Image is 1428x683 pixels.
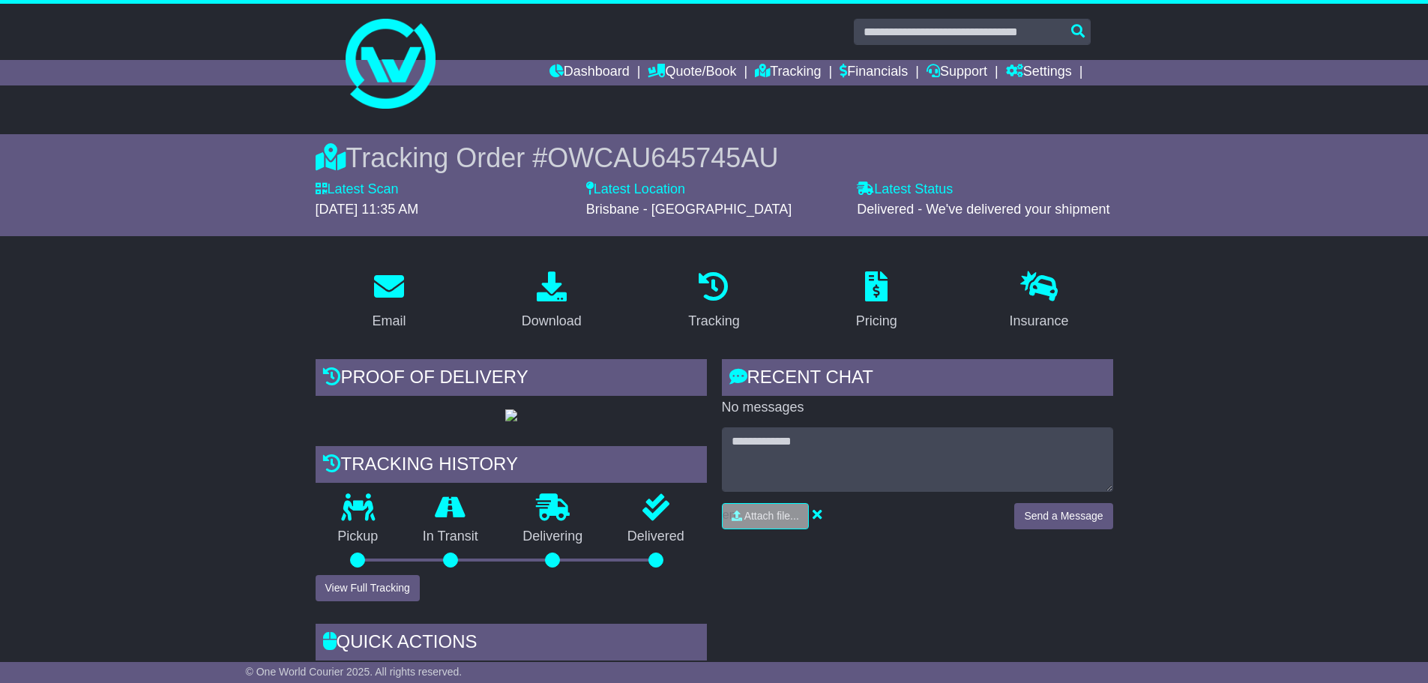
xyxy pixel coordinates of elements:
[512,266,591,337] a: Download
[755,60,821,85] a: Tracking
[316,202,419,217] span: [DATE] 11:35 AM
[362,266,415,337] a: Email
[722,359,1113,400] div: RECENT CHAT
[927,60,987,85] a: Support
[846,266,907,337] a: Pricing
[316,181,399,198] label: Latest Scan
[1006,60,1072,85] a: Settings
[549,60,630,85] a: Dashboard
[316,529,401,545] p: Pickup
[586,181,685,198] label: Latest Location
[372,311,406,331] div: Email
[856,311,897,331] div: Pricing
[648,60,736,85] a: Quote/Book
[678,266,749,337] a: Tracking
[586,202,792,217] span: Brisbane - [GEOGRAPHIC_DATA]
[316,575,420,601] button: View Full Tracking
[840,60,908,85] a: Financials
[522,311,582,331] div: Download
[246,666,463,678] span: © One World Courier 2025. All rights reserved.
[605,529,707,545] p: Delivered
[722,400,1113,416] p: No messages
[400,529,501,545] p: In Transit
[316,142,1113,174] div: Tracking Order #
[316,624,707,664] div: Quick Actions
[547,142,778,173] span: OWCAU645745AU
[316,446,707,487] div: Tracking history
[316,359,707,400] div: Proof of Delivery
[857,202,1109,217] span: Delivered - We've delivered your shipment
[505,409,517,421] img: GetPodImage
[1010,311,1069,331] div: Insurance
[688,311,739,331] div: Tracking
[501,529,606,545] p: Delivering
[1000,266,1079,337] a: Insurance
[857,181,953,198] label: Latest Status
[1014,503,1112,529] button: Send a Message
